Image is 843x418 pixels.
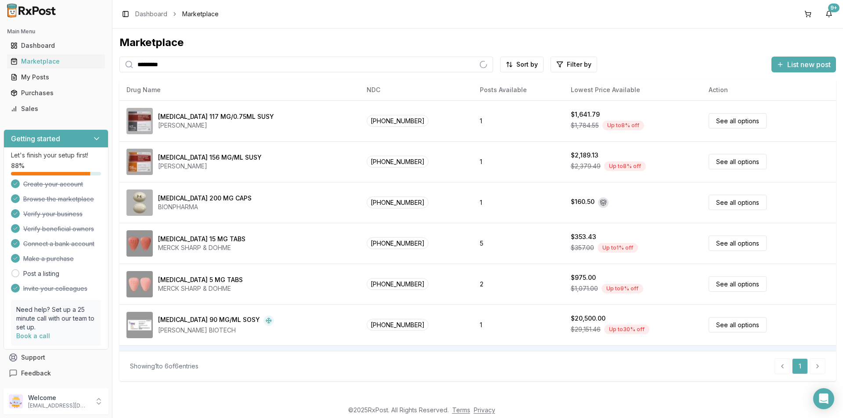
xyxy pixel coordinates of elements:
[11,161,25,170] span: 88 %
[11,104,101,113] div: Sales
[158,153,262,162] div: [MEDICAL_DATA] 156 MG/ML SUSY
[11,73,101,82] div: My Posts
[126,271,153,297] img: Steglatro 5 MG TABS
[567,60,591,69] span: Filter by
[709,195,767,210] a: See all options
[126,108,153,134] img: Invega Sustenna 117 MG/0.75ML SUSY
[571,151,598,160] div: $2,189.13
[7,69,105,85] a: My Posts
[500,57,544,72] button: Sort by
[771,61,836,70] a: List new post
[564,79,702,100] th: Lowest Price Available
[158,194,252,203] div: [MEDICAL_DATA] 200 MG CAPS
[516,60,538,69] span: Sort by
[126,189,153,216] img: Progesterone 200 MG CAPS
[158,243,245,252] div: MERCK SHARP & DOHME
[571,197,594,208] div: $160.50
[28,393,89,402] p: Welcome
[182,10,219,18] span: Marketplace
[551,57,597,72] button: Filter by
[158,112,274,121] div: [MEDICAL_DATA] 117 MG/0.75ML SUSY
[360,79,472,100] th: NDC
[571,325,601,334] span: $29,151.46
[775,358,825,374] nav: pagination
[11,133,60,144] h3: Getting started
[16,305,96,332] p: Need help? Set up a 25 minute call with our team to set up.
[7,38,105,54] a: Dashboard
[119,79,360,100] th: Drug Name
[11,41,101,50] div: Dashboard
[158,203,252,211] div: BIONPHARMA
[135,10,219,18] nav: breadcrumb
[473,304,564,345] td: 1
[474,406,495,414] a: Privacy
[702,79,836,100] th: Action
[473,264,564,304] td: 2
[709,276,767,292] a: See all options
[367,156,429,168] span: [PHONE_NUMBER]
[822,7,836,21] button: 9+
[23,239,94,248] span: Connect a bank account
[571,110,600,119] div: $1,641.79
[7,54,105,69] a: Marketplace
[7,101,105,117] a: Sales
[367,319,429,331] span: [PHONE_NUMBER]
[367,278,429,290] span: [PHONE_NUMBER]
[473,79,564,100] th: Posts Available
[4,365,108,381] button: Feedback
[23,254,74,263] span: Make a purchase
[23,210,83,218] span: Verify your business
[571,284,598,293] span: $1,071.00
[367,115,429,127] span: [PHONE_NUMBER]
[452,406,470,414] a: Terms
[23,269,59,278] a: Post a listing
[23,225,94,233] span: Verify beneficial owners
[158,315,260,326] div: [MEDICAL_DATA] 90 MG/ML SOSY
[604,161,646,171] div: Up to 8 % off
[11,151,101,160] p: Let's finish your setup first!
[598,243,638,253] div: Up to 1 % off
[828,4,839,12] div: 9+
[571,243,594,252] span: $357.00
[571,314,605,323] div: $20,500.00
[158,275,243,284] div: [MEDICAL_DATA] 5 MG TABS
[158,121,274,130] div: [PERSON_NAME]
[158,162,262,171] div: [PERSON_NAME]
[126,312,153,338] img: Stelara 90 MG/ML SOSY
[602,121,644,130] div: Up to 8 % off
[709,236,767,251] a: See all options
[126,149,153,175] img: Invega Sustenna 156 MG/ML SUSY
[4,350,108,365] button: Support
[11,57,101,66] div: Marketplace
[367,196,429,208] span: [PHONE_NUMBER]
[4,4,60,18] img: RxPost Logo
[571,273,596,282] div: $975.00
[4,86,108,100] button: Purchases
[4,70,108,84] button: My Posts
[9,394,23,408] img: User avatar
[571,121,599,130] span: $1,784.55
[158,326,274,335] div: [PERSON_NAME] BIOTECH
[571,162,601,171] span: $2,379.49
[771,57,836,72] button: List new post
[126,230,153,257] img: Steglatro 15 MG TABS
[23,284,87,293] span: Invite your colleagues
[7,28,105,35] h2: Main Menu
[4,39,108,53] button: Dashboard
[23,195,94,204] span: Browse the marketplace
[16,332,50,339] a: Book a call
[4,54,108,68] button: Marketplace
[473,141,564,182] td: 1
[473,100,564,141] td: 1
[21,369,51,378] span: Feedback
[28,402,89,409] p: [EMAIL_ADDRESS][DOMAIN_NAME]
[709,154,767,169] a: See all options
[709,113,767,129] a: See all options
[23,180,83,189] span: Create your account
[158,235,245,243] div: [MEDICAL_DATA] 15 MG TABS
[792,358,808,374] a: 1
[135,10,167,18] a: Dashboard
[787,59,831,70] span: List new post
[4,102,108,116] button: Sales
[158,284,243,293] div: MERCK SHARP & DOHME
